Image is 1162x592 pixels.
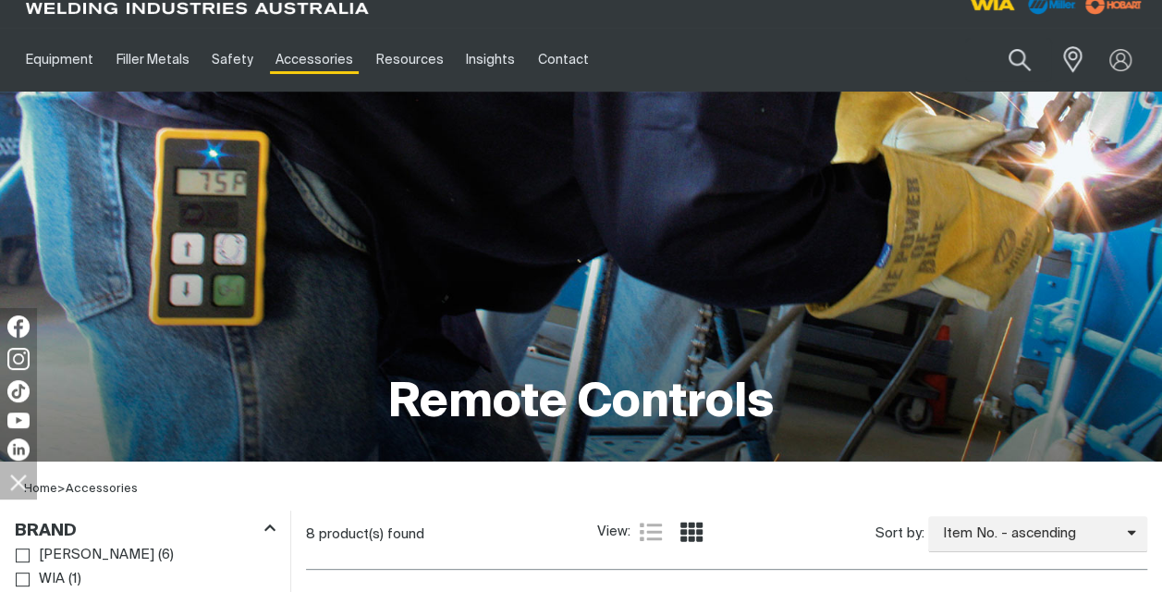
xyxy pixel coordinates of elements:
a: Safety [201,28,264,92]
img: Instagram [7,348,30,370]
h3: Brand [15,521,77,542]
a: Accessories [66,483,138,495]
span: Item No. - ascending [928,524,1127,545]
a: [PERSON_NAME] [16,543,154,568]
span: WIA [39,569,65,590]
span: product(s) found [319,527,424,541]
a: Contact [526,28,599,92]
div: Brand [15,517,275,542]
div: 8 [306,525,597,544]
button: Search products [988,38,1051,81]
span: View: [597,522,630,543]
h1: Remote Controls [388,374,774,434]
a: Accessories [264,28,364,92]
a: Filler Metals [104,28,200,92]
input: Product name or item number... [965,38,1051,81]
a: List view [640,521,662,543]
a: WIA [16,567,65,592]
img: hide socials [3,466,34,498]
span: Sort by: [875,524,923,545]
a: Home [24,483,57,495]
section: Product list controls [306,511,1147,558]
span: [PERSON_NAME] [39,545,154,566]
nav: Main [15,28,864,92]
img: Facebook [7,315,30,338]
a: Insights [455,28,526,92]
span: ( 6 ) [158,545,174,566]
ul: Brand [16,543,275,592]
span: ( 1 ) [68,569,81,590]
img: TikTok [7,380,30,402]
img: LinkedIn [7,438,30,461]
img: YouTube [7,413,30,428]
a: Resources [365,28,455,92]
a: Equipment [15,28,104,92]
span: > [57,483,66,495]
